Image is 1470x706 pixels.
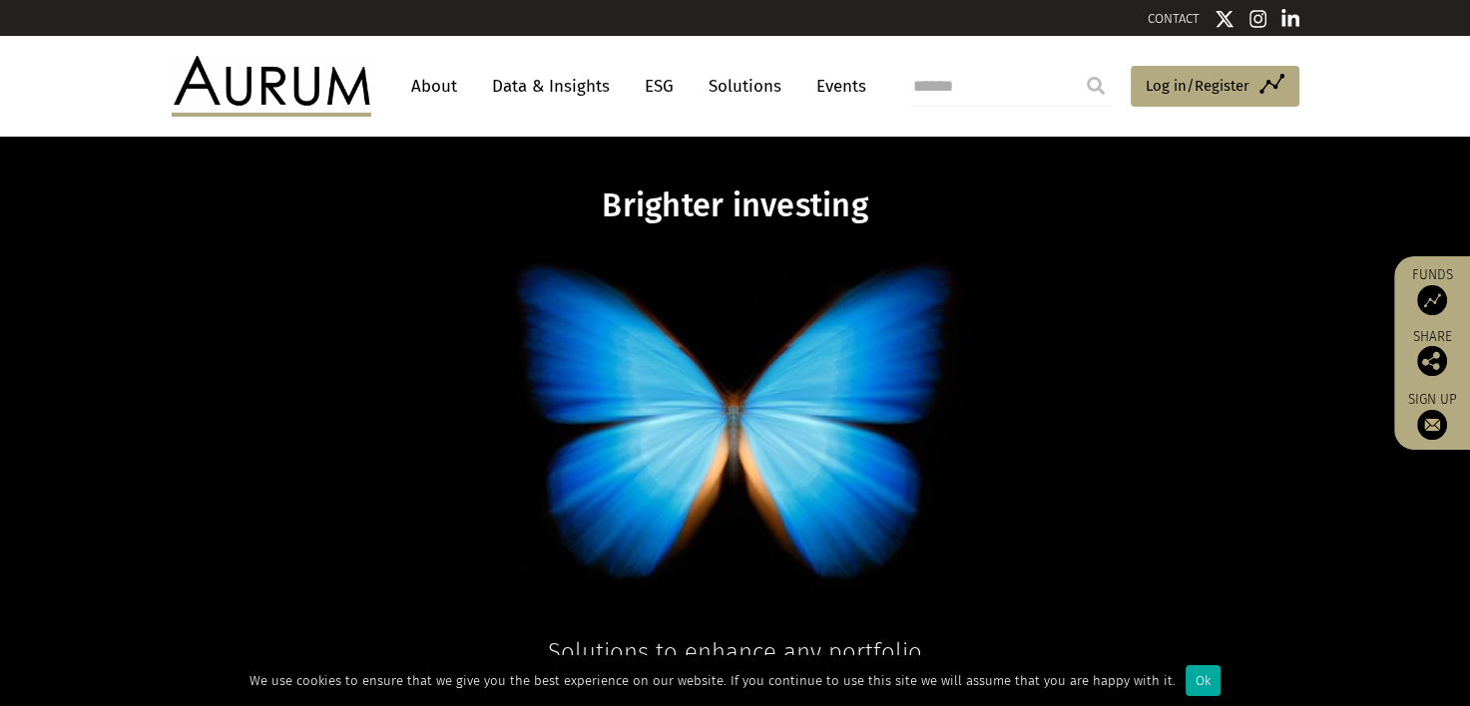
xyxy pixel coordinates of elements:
img: Aurum [172,56,371,116]
a: Sign up [1404,391,1460,440]
a: Solutions [699,68,791,105]
a: Log in/Register [1131,66,1299,108]
span: Log in/Register [1146,74,1249,98]
h1: Brighter investing [350,186,1121,225]
a: Events [806,68,866,105]
div: Ok [1186,665,1221,696]
img: Linkedin icon [1281,9,1299,29]
a: Funds [1404,266,1460,315]
a: ESG [635,68,684,105]
span: Solutions to enhance any portfolio [548,638,922,666]
div: Share [1404,330,1460,376]
img: Share this post [1417,346,1447,376]
a: About [401,68,467,105]
img: Access Funds [1417,285,1447,315]
img: Twitter icon [1215,9,1234,29]
img: Instagram icon [1249,9,1267,29]
a: CONTACT [1148,11,1200,26]
img: Sign up to our newsletter [1417,410,1447,440]
a: Data & Insights [482,68,620,105]
input: Submit [1076,66,1116,106]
